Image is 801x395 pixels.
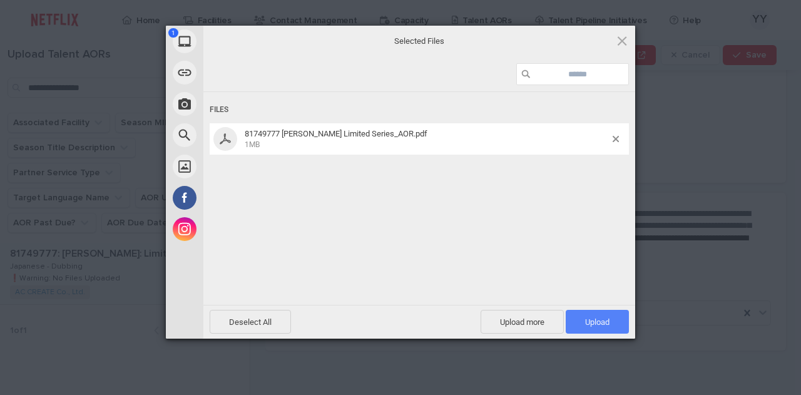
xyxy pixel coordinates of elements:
span: Upload [566,310,629,334]
span: Upload more [481,310,564,334]
span: 81749777 [PERSON_NAME] Limited Series_AOR.pdf [245,129,427,138]
div: Take Photo [166,88,316,120]
div: Web Search [166,120,316,151]
div: Instagram [166,213,316,245]
div: Files [210,98,629,121]
span: 81749777 Victoria Beckham Limited Series_AOR.pdf [241,129,613,150]
span: Deselect All [210,310,291,334]
span: 1 [168,28,178,38]
span: Click here or hit ESC to close picker [615,34,629,48]
span: 1MB [245,140,260,149]
div: My Device [166,26,316,57]
div: Facebook [166,182,316,213]
span: Selected Files [294,35,544,46]
span: Upload [585,317,610,327]
div: Link (URL) [166,57,316,88]
div: Unsplash [166,151,316,182]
